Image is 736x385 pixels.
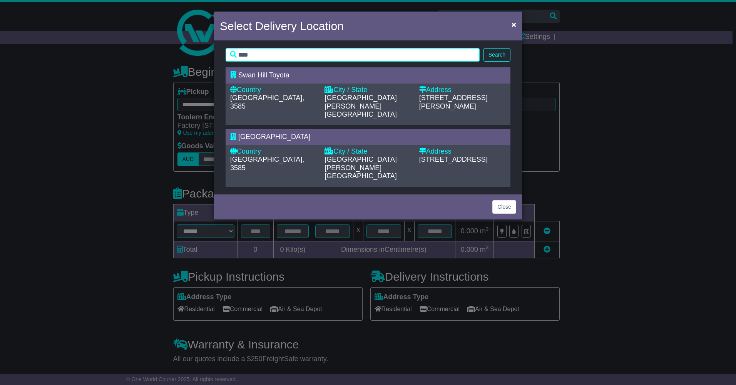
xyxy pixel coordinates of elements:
[230,156,304,172] span: [GEOGRAPHIC_DATA], 3585
[220,17,344,35] h4: Select Delivery Location
[325,147,411,156] div: City / State
[483,48,510,62] button: Search
[230,147,317,156] div: Country
[419,94,488,110] span: [STREET_ADDRESS][PERSON_NAME]
[230,94,304,110] span: [GEOGRAPHIC_DATA], 3585
[325,94,396,118] span: [GEOGRAPHIC_DATA][PERSON_NAME][GEOGRAPHIC_DATA]
[238,133,310,141] span: [GEOGRAPHIC_DATA]
[419,156,488,163] span: [STREET_ADDRESS]
[230,86,317,94] div: Country
[492,200,516,214] button: Close
[512,20,516,29] span: ×
[325,86,411,94] div: City / State
[325,156,396,180] span: [GEOGRAPHIC_DATA][PERSON_NAME][GEOGRAPHIC_DATA]
[419,86,506,94] div: Address
[419,147,506,156] div: Address
[508,17,520,32] button: Close
[238,71,289,79] span: Swan Hill Toyota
